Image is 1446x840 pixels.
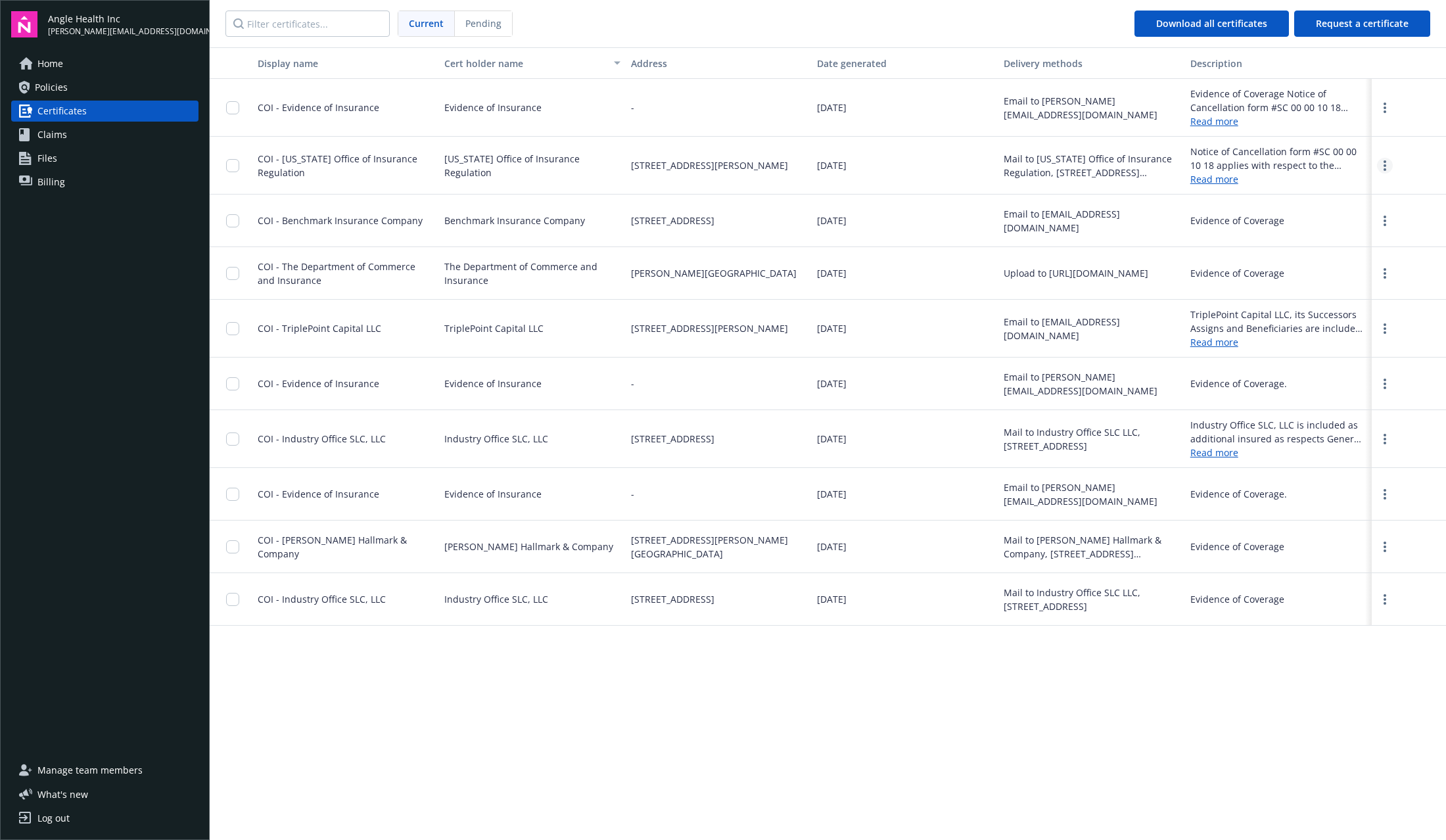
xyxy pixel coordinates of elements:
span: [DATE] [817,266,847,280]
div: Evidence of Coverage. [1190,377,1287,390]
span: [STREET_ADDRESS] [631,214,714,227]
button: Display name [252,47,439,79]
div: Mail to Industry Office SLC LLC, [STREET_ADDRESS] [1004,586,1180,613]
div: Email to [PERSON_NAME][EMAIL_ADDRESS][DOMAIN_NAME] [1004,370,1180,398]
button: Address [626,47,812,79]
span: COI - [US_STATE] Office of Insurance Regulation [258,152,417,179]
span: Current [409,16,444,30]
input: Toggle Row Selected [226,101,239,114]
span: [DATE] [817,592,847,606]
div: Evidence of Coverage Notice of Cancellation form #SC 00 00 10 18 applies with respect to the Gene... [1190,87,1366,114]
span: Pending [455,11,512,36]
input: Filter certificates... [225,11,390,37]
span: COI - Evidence of Insurance [258,377,379,390]
button: Date generated [812,47,998,79]
div: Date generated [817,57,993,70]
a: more [1377,213,1393,229]
input: Toggle Row Selected [226,432,239,446]
span: COI - Industry Office SLC, LLC [258,593,386,605]
span: Home [37,53,63,74]
button: Download all certificates [1134,11,1289,37]
span: [PERSON_NAME][EMAIL_ADDRESS][DOMAIN_NAME] [48,26,198,37]
a: more [1377,100,1393,116]
img: navigator-logo.svg [11,11,37,37]
span: COI - Evidence of Insurance [258,488,379,500]
input: Toggle Row Selected [226,267,239,280]
input: Toggle Row Selected [226,322,239,335]
input: Toggle Row Selected [226,540,239,553]
span: Industry Office SLC, LLC [444,592,548,606]
span: [STREET_ADDRESS] [631,432,714,446]
span: [PERSON_NAME] Hallmark & Company [444,540,613,553]
a: more [1377,592,1393,607]
a: more [1377,376,1393,392]
span: Evidence of Insurance [444,101,542,114]
span: [DATE] [817,101,847,114]
span: Pending [465,16,501,30]
span: Benchmark Insurance Company [444,214,585,227]
span: COI - Benchmark Insurance Company [258,214,423,227]
span: [DATE] [817,432,847,446]
div: Evidence of Coverage [1190,592,1284,606]
a: more [1377,158,1393,174]
span: Claims [37,124,67,145]
a: Files [11,148,198,169]
a: Billing [11,172,198,193]
span: Industry Office SLC, LLC [444,432,548,446]
div: Delivery methods [1004,57,1180,70]
div: Evidence of Coverage [1190,214,1284,227]
div: Log out [37,808,70,829]
input: Toggle Row Selected [226,488,239,501]
span: [PERSON_NAME][GEOGRAPHIC_DATA] [631,266,797,280]
div: TriplePoint Capital LLC, its Successors Assigns and Beneficiaries are included as additional insu... [1190,308,1366,335]
span: [DATE] [817,321,847,335]
button: Request a certificate [1294,11,1430,37]
input: Toggle Row Selected [226,159,239,172]
span: COI - [PERSON_NAME] Hallmark & Company [258,534,407,560]
span: [DATE] [817,540,847,553]
div: Mail to [PERSON_NAME] Hallmark & Company, [STREET_ADDRESS][PERSON_NAME] [GEOGRAPHIC_DATA] [1004,533,1180,561]
span: [DATE] [817,487,847,501]
div: Email to [PERSON_NAME][EMAIL_ADDRESS][DOMAIN_NAME] [1004,94,1180,122]
input: Toggle Row Selected [226,377,239,390]
div: Mail to Industry Office SLC LLC, [STREET_ADDRESS] [1004,425,1180,453]
span: Policies [35,77,68,98]
div: Display name [258,57,434,70]
span: [STREET_ADDRESS][PERSON_NAME] [631,158,788,172]
a: more [1377,266,1393,281]
div: Email to [EMAIL_ADDRESS][DOMAIN_NAME] [1004,207,1180,235]
a: more [1377,321,1393,337]
span: Files [37,148,57,169]
span: COI - TriplePoint Capital LLC [258,322,381,335]
a: Read more [1190,446,1366,459]
a: Policies [11,77,198,98]
button: What's new [11,787,109,801]
span: COI - Industry Office SLC, LLC [258,432,386,445]
span: [STREET_ADDRESS] [631,592,714,606]
span: The Department of Commerce and Insurance [444,260,620,287]
a: more [1377,431,1393,447]
div: Cert holder name [444,57,606,70]
span: Download all certificates [1156,17,1267,30]
div: Evidence of Coverage [1190,266,1284,280]
a: Read more [1190,114,1366,128]
a: Certificates [11,101,198,122]
a: more [1377,539,1393,555]
div: Industry Office SLC, LLC is included as additional insured as respects General Liability, but onl... [1190,418,1366,446]
a: Claims [11,124,198,145]
span: COI - Evidence of Insurance [258,101,379,114]
div: Upload to [URL][DOMAIN_NAME] [1004,266,1148,280]
input: Toggle Row Selected [226,214,239,227]
span: [DATE] [817,158,847,172]
span: Angle Health Inc [48,12,198,26]
div: Email to [EMAIL_ADDRESS][DOMAIN_NAME] [1004,315,1180,342]
span: COI - The Department of Commerce and Insurance [258,260,415,287]
div: Notice of Cancellation form #SC 00 00 10 18 applies with respect to the General Liability policy. [1190,145,1366,172]
input: Toggle Row Selected [226,593,239,606]
button: Description [1185,47,1372,79]
span: Billing [37,172,65,193]
span: - [631,377,634,390]
span: [US_STATE] Office of Insurance Regulation [444,152,620,179]
span: Evidence of Insurance [444,377,542,390]
button: Delivery methods [998,47,1185,79]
